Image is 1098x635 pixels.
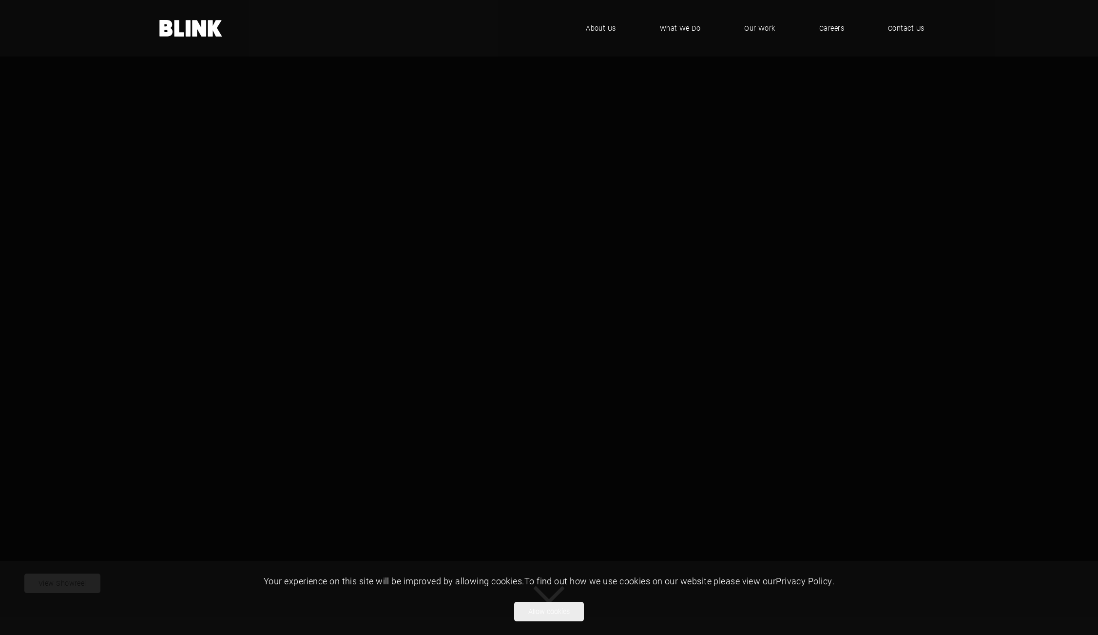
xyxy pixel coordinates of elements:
span: Our Work [744,23,775,34]
button: Allow cookies [514,602,584,621]
span: Contact Us [888,23,925,34]
span: What We Do [660,23,701,34]
span: About Us [586,23,616,34]
a: Home [159,20,223,37]
a: Careers [805,14,859,43]
a: About Us [571,14,631,43]
a: Our Work [730,14,790,43]
span: Your experience on this site will be improved by allowing cookies. To find out how we use cookies... [264,575,834,587]
a: What We Do [645,14,715,43]
a: Contact Us [873,14,939,43]
span: Careers [819,23,844,34]
a: Privacy Policy [776,575,832,587]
